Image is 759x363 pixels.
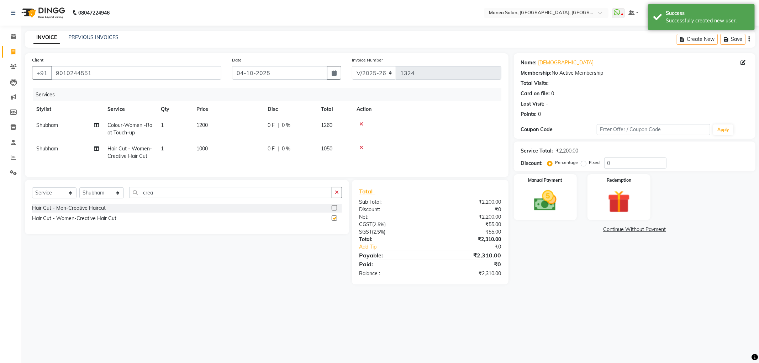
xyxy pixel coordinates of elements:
div: Coupon Code [521,126,597,133]
div: ₹2,310.00 [430,270,507,277]
button: Create New [677,34,718,45]
a: Continue Without Payment [515,226,754,233]
div: 0 [538,111,541,118]
div: Services [33,88,507,101]
span: Shubham [36,145,58,152]
div: ₹2,200.00 [556,147,579,155]
label: Fixed [589,159,600,166]
a: PREVIOUS INVOICES [68,34,118,41]
div: Paid: [354,260,430,268]
b: 08047224946 [78,3,110,23]
div: No Active Membership [521,69,748,77]
span: 0 F [268,122,275,129]
div: Last Visit: [521,100,545,108]
label: Date [232,57,242,63]
span: 1260 [321,122,332,128]
input: Search by Name/Mobile/Email/Code [51,66,221,80]
img: _cash.svg [527,188,564,214]
div: ₹2,200.00 [430,213,507,221]
div: ₹55.00 [430,228,507,236]
button: +91 [32,66,52,80]
div: Total Visits: [521,80,549,87]
div: Service Total: [521,147,553,155]
span: 2.5% [374,221,384,227]
div: Name: [521,59,537,66]
div: ( ) [354,221,430,228]
div: Discount: [354,206,430,213]
div: ₹0 [430,206,507,213]
th: Stylist [32,101,103,117]
label: Client [32,57,43,63]
span: 1 [161,145,164,152]
div: ( ) [354,228,430,236]
input: Enter Offer / Coupon Code [597,124,711,135]
span: 1 [161,122,164,128]
span: Shubham [36,122,58,128]
div: Payable: [354,251,430,260]
div: Net: [354,213,430,221]
span: | [278,122,279,129]
span: Hair Cut - Women-Creative Hair Cut [107,145,152,159]
span: CGST [359,221,372,228]
div: ₹2,310.00 [430,236,507,243]
div: Card on file: [521,90,550,97]
span: 1000 [196,145,208,152]
img: _gift.svg [601,188,637,216]
span: 2.5% [373,229,384,235]
th: Qty [157,101,192,117]
span: 1050 [321,145,332,152]
label: Redemption [607,177,631,183]
div: 0 [552,90,554,97]
label: Percentage [555,159,578,166]
span: Colour-Women -Root Touch-up [107,122,152,136]
span: 0 F [268,145,275,153]
span: SGST [359,229,372,235]
a: Add Tip [354,243,443,251]
th: Service [103,101,157,117]
div: ₹2,200.00 [430,198,507,206]
span: 0 % [282,122,290,129]
div: Balance : [354,270,430,277]
button: Apply [713,124,733,135]
div: Successfully created new user. [666,17,749,25]
th: Action [352,101,501,117]
span: 0 % [282,145,290,153]
span: Total [359,188,375,195]
div: ₹0 [430,260,507,268]
th: Price [192,101,263,117]
th: Total [317,101,352,117]
div: Discount: [521,160,543,167]
div: - [546,100,548,108]
div: Total: [354,236,430,243]
span: 1200 [196,122,208,128]
label: Invoice Number [352,57,383,63]
div: Membership: [521,69,552,77]
a: INVOICE [33,31,60,44]
div: Points: [521,111,537,118]
th: Disc [263,101,317,117]
a: [DEMOGRAPHIC_DATA] [538,59,594,66]
label: Manual Payment [528,177,562,183]
img: logo [18,3,67,23]
input: Search or Scan [129,187,332,198]
div: Success [666,10,749,17]
div: Sub Total: [354,198,430,206]
div: ₹2,310.00 [430,251,507,260]
div: ₹0 [443,243,507,251]
div: Hair Cut - Women-Creative Hair Cut [32,215,116,222]
div: ₹55.00 [430,221,507,228]
div: Hair Cut - Men-Creative Haircut [32,204,106,212]
span: | [278,145,279,153]
button: Save [721,34,745,45]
